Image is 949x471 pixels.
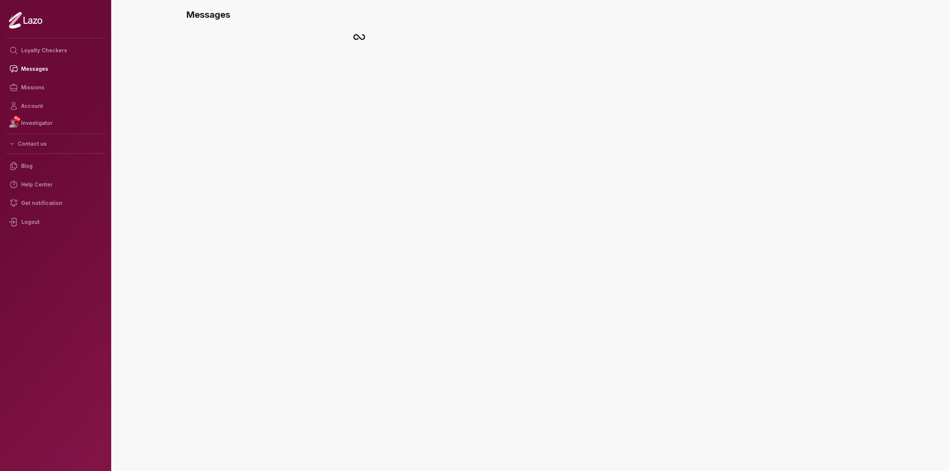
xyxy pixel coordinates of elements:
h3: Messages [186,9,879,21]
a: Loyalty Checkers [6,41,105,60]
a: Blog [6,157,105,175]
a: Get notification [6,194,105,212]
div: Logout [6,212,105,232]
a: Account [6,97,105,115]
a: Help Center [6,175,105,194]
a: NEWInvestigator [6,115,105,131]
button: Contact us [6,137,105,150]
a: Missions [6,78,105,97]
a: Messages [6,60,105,78]
span: NEW [13,115,21,122]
